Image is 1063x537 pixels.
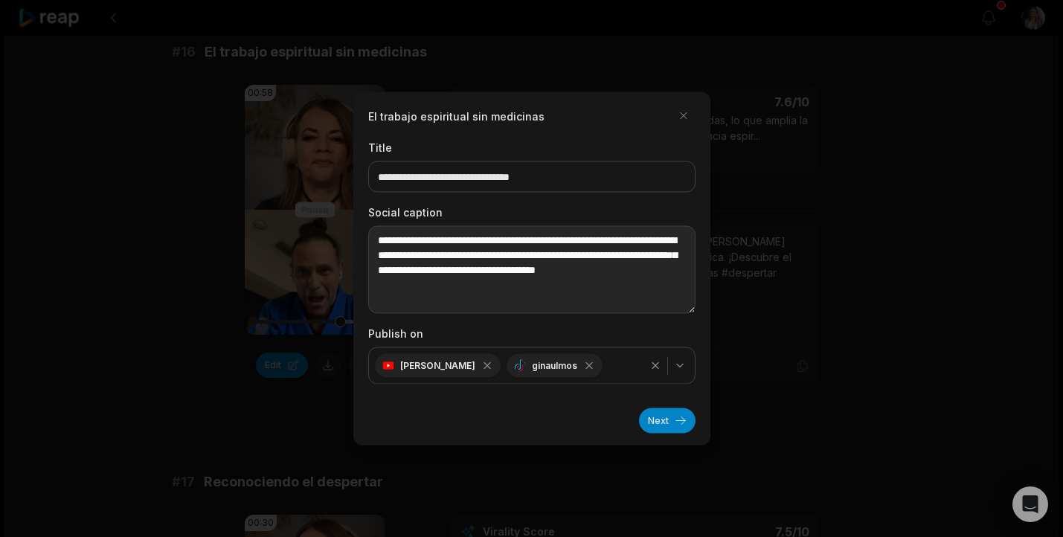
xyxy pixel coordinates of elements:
h2: El trabajo espiritual sin medicinas [368,108,545,123]
div: [PERSON_NAME] [375,354,501,378]
label: Social caption [368,205,696,220]
label: Publish on [368,326,696,341]
label: Title [368,140,696,155]
button: Next [639,408,696,434]
div: ginaulmos [507,354,603,378]
button: [PERSON_NAME]ginaulmos [368,347,696,385]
